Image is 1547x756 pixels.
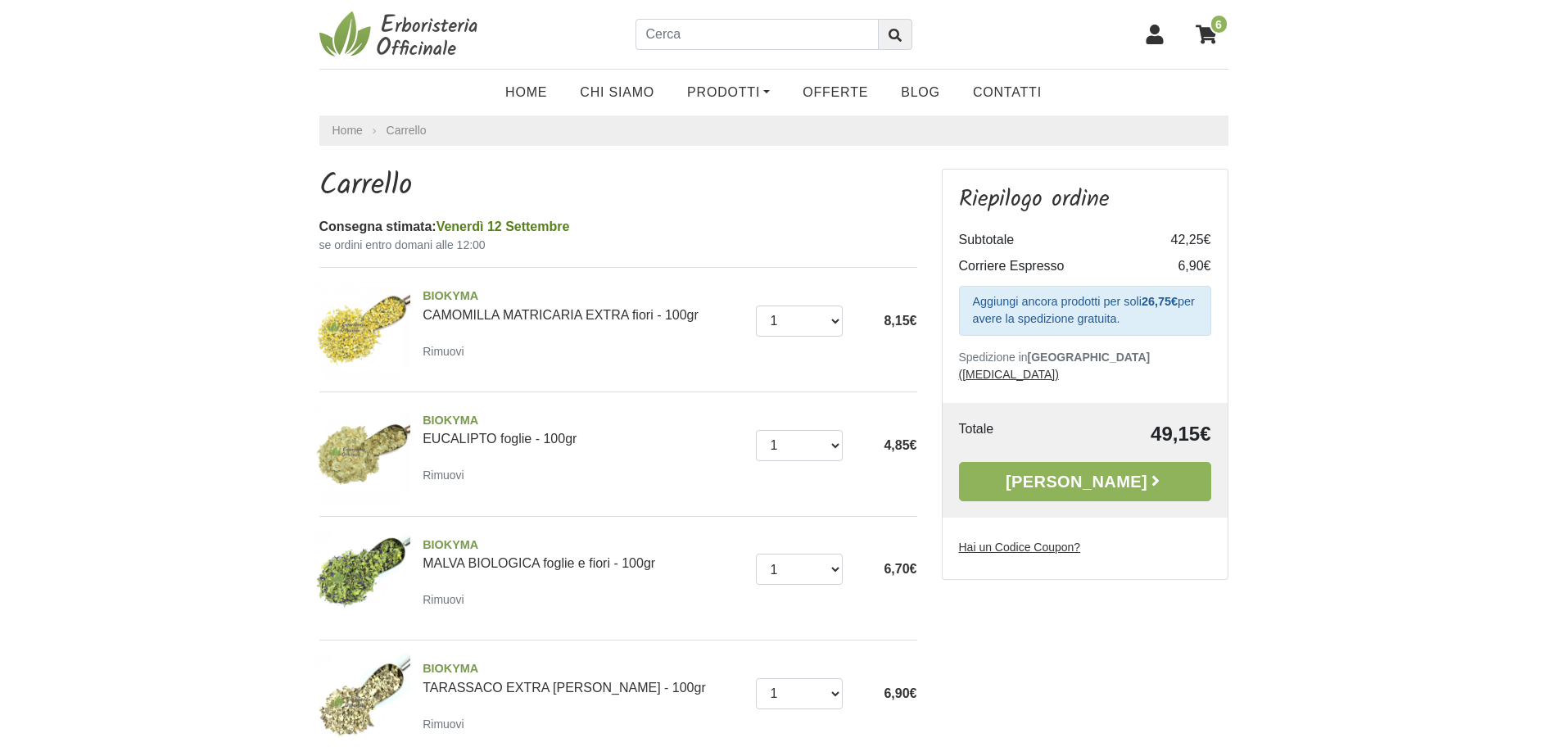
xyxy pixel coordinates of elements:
[319,115,1228,146] nav: breadcrumb
[423,469,464,482] small: Rimuovi
[387,124,427,137] a: Carrello
[959,186,1211,214] h3: Riepilogo ordine
[959,539,1081,556] label: Hai un Codice Coupon?
[319,237,917,254] small: se ordini entro domani alle 12:00
[1187,14,1228,55] a: 6
[1146,227,1211,253] td: 42,25€
[884,438,916,452] span: 4,85€
[957,76,1058,109] a: Contatti
[884,562,916,576] span: 6,70€
[1210,14,1228,34] span: 6
[423,464,471,485] a: Rimuovi
[786,76,884,109] a: OFFERTE
[423,536,744,555] span: BIOKYMA
[314,654,411,751] img: TARASSACO EXTRA radice - 100gr
[423,589,471,609] a: Rimuovi
[423,345,464,358] small: Rimuovi
[636,19,879,50] input: Cerca
[959,541,1081,554] u: Hai un Codice Coupon?
[1146,253,1211,279] td: 6,90€
[959,349,1211,383] p: Spedizione in
[884,314,916,328] span: 8,15€
[423,660,744,695] a: BIOKYMATARASSACO EXTRA [PERSON_NAME] - 100gr
[423,660,744,678] span: BIOKYMA
[319,217,917,237] div: Consegna stimata:
[1142,295,1178,308] strong: 26,75€
[959,253,1146,279] td: Corriere Espresso
[423,718,464,731] small: Rimuovi
[332,122,363,139] a: Home
[423,412,744,430] span: BIOKYMA
[1028,351,1151,364] b: [GEOGRAPHIC_DATA]
[959,368,1059,381] a: ([MEDICAL_DATA])
[489,76,563,109] a: Home
[884,76,957,109] a: Blog
[319,10,483,59] img: Erboristeria Officinale
[423,593,464,606] small: Rimuovi
[671,76,786,109] a: Prodotti
[314,530,411,627] img: MALVA BIOLOGICA foglie e fiori - 100gr
[437,220,570,233] span: Venerdì 12 Settembre
[1052,419,1211,449] td: 49,15€
[423,287,744,306] span: BIOKYMA
[423,287,744,322] a: BIOKYMACAMOMILLA MATRICARIA EXTRA fiori - 100gr
[423,536,744,571] a: BIOKYMAMALVA BIOLOGICA foglie e fiori - 100gr
[314,281,411,378] img: CAMOMILLA MATRICARIA EXTRA fiori - 100gr
[319,169,917,204] h1: Carrello
[959,286,1211,336] div: Aggiungi ancora prodotti per soli per avere la spedizione gratuita.
[423,713,471,734] a: Rimuovi
[959,419,1052,449] td: Totale
[423,341,471,361] a: Rimuovi
[884,686,916,700] span: 6,90€
[314,405,411,503] img: EUCALIPTO foglie - 100gr
[563,76,671,109] a: Chi Siamo
[959,462,1211,501] a: [PERSON_NAME]
[423,412,744,446] a: BIOKYMAEUCALIPTO foglie - 100gr
[959,227,1146,253] td: Subtotale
